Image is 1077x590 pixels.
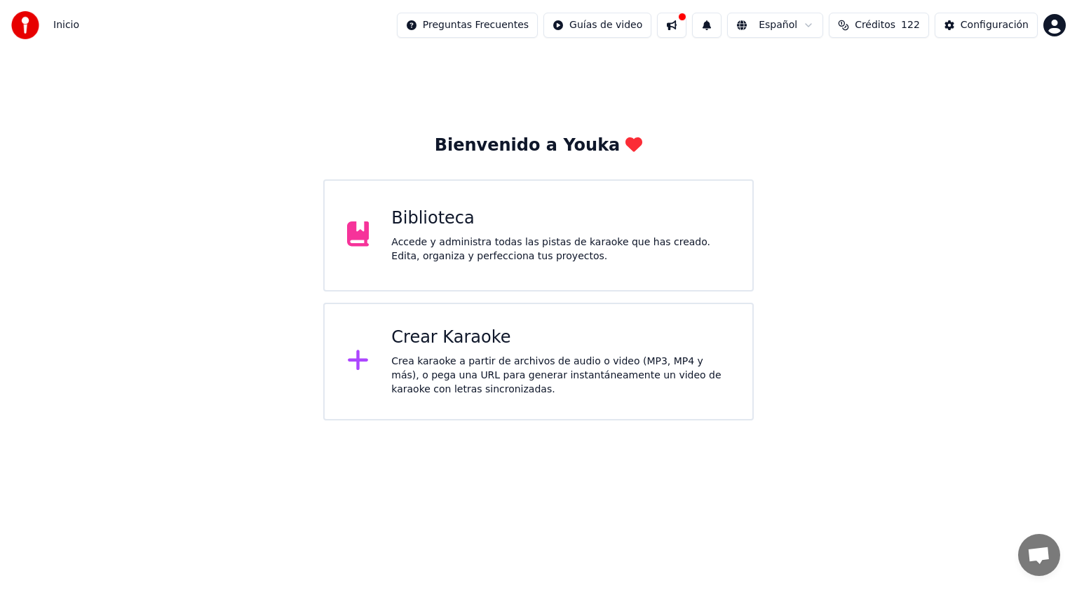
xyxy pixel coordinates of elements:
span: Créditos [855,18,895,32]
a: Chat abierto [1018,534,1060,576]
button: Preguntas Frecuentes [397,13,538,38]
button: Guías de video [543,13,651,38]
span: 122 [901,18,920,32]
nav: breadcrumb [53,18,79,32]
div: Biblioteca [391,207,730,230]
div: Crea karaoke a partir de archivos de audio o video (MP3, MP4 y más), o pega una URL para generar ... [391,355,730,397]
button: Configuración [935,13,1038,38]
img: youka [11,11,39,39]
button: Créditos122 [829,13,929,38]
div: Accede y administra todas las pistas de karaoke que has creado. Edita, organiza y perfecciona tus... [391,235,730,263]
span: Inicio [53,18,79,32]
div: Crear Karaoke [391,327,730,349]
div: Bienvenido a Youka [435,135,643,157]
div: Configuración [961,18,1029,32]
